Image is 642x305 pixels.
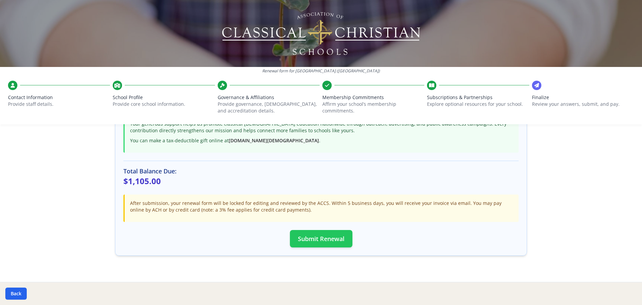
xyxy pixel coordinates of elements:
span: Contact Information [8,94,110,101]
button: Back [5,288,27,300]
span: Finalize [532,94,634,101]
span: Membership Commitments [322,94,424,101]
p: After submission, your renewal form will be locked for editing and reviewed by the ACCS. Within 5... [130,200,513,213]
p: Provide core school information. [113,101,215,107]
span: School Profile [113,94,215,101]
span: Governance & Affiliations [218,94,320,101]
button: Submit Renewal [290,230,352,247]
p: You can make a tax-deductible gift online at . [130,137,513,144]
img: Logo [221,10,421,57]
span: Subscriptions & Partnerships [427,94,529,101]
p: Explore optional resources for your school. [427,101,529,107]
h3: Total Balance Due: [123,166,519,176]
p: Affirm your school’s membership commitments. [322,101,424,114]
a: [DOMAIN_NAME][DEMOGRAPHIC_DATA] [229,137,319,144]
p: Provide governance, [DEMOGRAPHIC_DATA], and accreditation details. [218,101,320,114]
p: $1,105.00 [123,176,519,186]
p: Review your answers, submit, and pay. [532,101,634,107]
p: Provide staff details. [8,101,110,107]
